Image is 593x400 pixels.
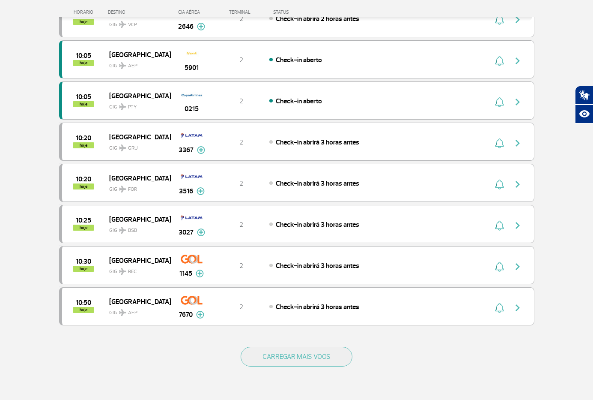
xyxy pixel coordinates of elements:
span: 2 [239,220,243,229]
span: Check-in aberto [276,56,322,64]
span: 2 [239,15,243,23]
span: 2 [239,179,243,188]
span: GIG [109,57,164,70]
span: GIG [109,181,164,193]
span: BSB [128,227,137,235]
span: Check-in abrirá 2 horas antes [276,15,359,23]
div: Plugin de acessibilidade da Hand Talk. [575,86,593,123]
button: CARREGAR MAIS VOOS [241,347,352,367]
span: 0215 [185,104,199,114]
span: 1145 [179,268,192,279]
img: destiny_airplane.svg [119,62,126,69]
img: sino-painel-voo.svg [495,97,504,107]
img: seta-direita-painel-voo.svg [513,303,523,313]
span: 2025-08-28 10:20:00 [76,176,91,182]
span: 2025-08-28 10:30:00 [76,259,91,265]
span: GIG [109,222,164,235]
img: sino-painel-voo.svg [495,262,504,272]
span: GIG [109,16,164,29]
span: [GEOGRAPHIC_DATA] [109,255,164,266]
div: CIA AÉREA [170,9,213,15]
img: seta-direita-painel-voo.svg [513,262,523,272]
img: mais-info-painel-voo.svg [197,146,205,154]
span: [GEOGRAPHIC_DATA] [109,172,164,183]
span: GIG [109,304,164,317]
span: GIG [109,99,164,111]
span: [GEOGRAPHIC_DATA] [109,49,164,60]
img: seta-direita-painel-voo.svg [513,220,523,231]
div: HORÁRIO [62,9,108,15]
span: VCP [128,21,137,29]
img: seta-direita-painel-voo.svg [513,56,523,66]
span: Check-in abrirá 3 horas antes [276,220,359,229]
span: hoje [73,60,94,66]
span: hoje [73,142,94,148]
img: sino-painel-voo.svg [495,138,504,148]
span: 2025-08-28 10:05:00 [76,94,91,100]
span: PTY [128,103,137,111]
span: Check-in abrirá 3 horas antes [276,179,359,188]
span: [GEOGRAPHIC_DATA] [109,296,164,307]
img: mais-info-painel-voo.svg [196,311,204,319]
span: GIG [109,263,164,276]
span: 2 [239,303,243,311]
img: seta-direita-painel-voo.svg [513,97,523,107]
img: destiny_airplane.svg [119,21,126,28]
img: sino-painel-voo.svg [495,220,504,231]
span: hoje [73,307,94,313]
img: destiny_airplane.svg [119,227,126,234]
img: destiny_airplane.svg [119,103,126,110]
img: seta-direita-painel-voo.svg [513,138,523,148]
span: Check-in abrirá 3 horas antes [276,262,359,270]
span: GIG [109,140,164,152]
span: 3367 [179,145,194,155]
span: [GEOGRAPHIC_DATA] [109,90,164,101]
span: hoje [73,101,94,107]
img: seta-direita-painel-voo.svg [513,179,523,189]
span: 3027 [179,227,194,238]
span: 2 [239,262,243,270]
span: hoje [73,183,94,189]
span: hoje [73,19,94,25]
span: GRU [128,144,138,152]
span: 2025-08-28 10:05:00 [76,53,91,59]
span: REC [128,268,137,276]
span: 7670 [179,310,193,320]
div: STATUS [269,9,339,15]
span: FOR [128,186,137,193]
span: Check-in aberto [276,97,322,105]
span: 3516 [179,186,193,196]
span: Check-in abrirá 3 horas antes [276,138,359,147]
button: Abrir recursos assistivos. [575,105,593,123]
button: Abrir tradutor de língua de sinais. [575,86,593,105]
img: destiny_airplane.svg [119,186,126,192]
span: Check-in abrirá 3 horas antes [276,303,359,311]
img: destiny_airplane.svg [119,309,126,316]
img: destiny_airplane.svg [119,268,126,275]
img: sino-painel-voo.svg [495,56,504,66]
span: [GEOGRAPHIC_DATA] [109,131,164,142]
span: [GEOGRAPHIC_DATA] [109,214,164,225]
span: AEP [128,309,137,317]
img: mais-info-painel-voo.svg [197,229,205,236]
img: mais-info-painel-voo.svg [197,23,205,30]
span: hoje [73,266,94,272]
span: 2646 [178,21,194,32]
img: sino-painel-voo.svg [495,179,504,189]
div: DESTINO [108,9,170,15]
img: destiny_airplane.svg [119,144,126,151]
div: TERMINAL [213,9,269,15]
span: 2 [239,56,243,64]
span: 2025-08-28 10:25:00 [76,217,91,223]
span: 2025-08-28 10:20:00 [76,135,91,141]
span: 5901 [185,63,199,73]
span: 2025-08-28 10:50:00 [76,300,91,306]
span: 2 [239,138,243,147]
span: AEP [128,62,137,70]
img: sino-painel-voo.svg [495,303,504,313]
span: 2 [239,97,243,105]
img: mais-info-painel-voo.svg [197,187,205,195]
span: hoje [73,225,94,231]
img: mais-info-painel-voo.svg [196,270,204,277]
